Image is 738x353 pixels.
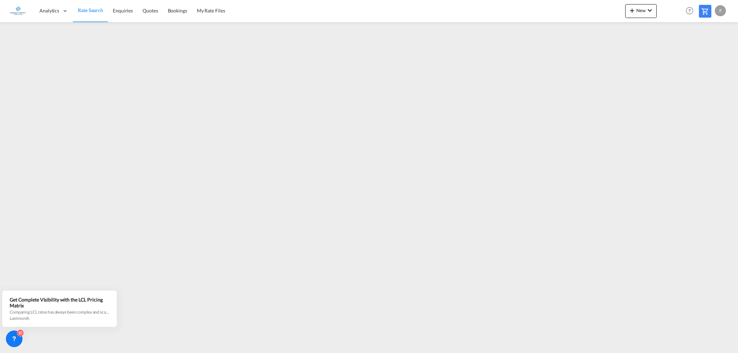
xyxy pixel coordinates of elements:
[143,8,158,13] span: Quotes
[715,5,726,16] div: F
[628,6,636,15] md-icon: icon-plus 400-fg
[113,8,133,13] span: Enquiries
[628,8,654,13] span: New
[684,5,695,17] span: Help
[10,3,26,19] img: e1326340b7c511ef854e8d6a806141ad.jpg
[646,6,654,15] md-icon: icon-chevron-down
[625,4,657,18] button: icon-plus 400-fgNewicon-chevron-down
[78,7,103,13] span: Rate Search
[39,7,59,14] span: Analytics
[197,8,225,13] span: My Rate Files
[168,8,187,13] span: Bookings
[684,5,699,17] div: Help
